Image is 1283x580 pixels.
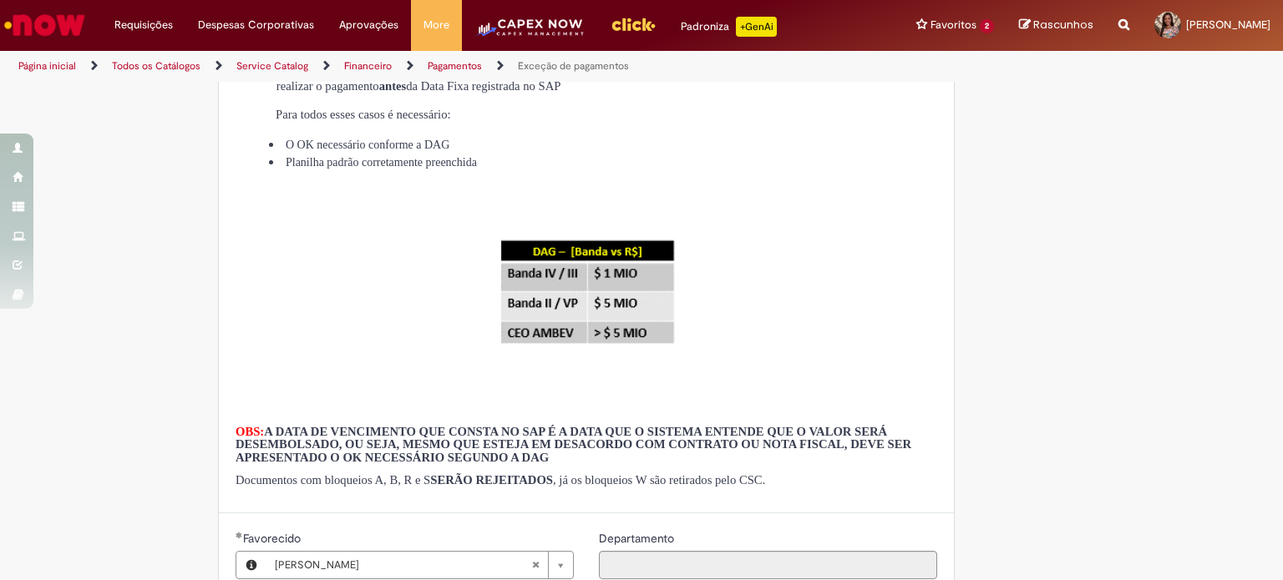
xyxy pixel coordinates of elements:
span: 2 [980,19,994,33]
a: Financeiro [344,59,392,73]
span: Obrigatório Preenchido [236,532,243,538]
abbr: Limpar campo Favorecido [523,552,548,578]
button: Favorecido, Visualizar este registro Taris Caroline Storari Vieira [236,552,266,578]
span: O OK necessário conforme a DAG [286,139,449,151]
a: Service Catalog [236,59,308,73]
img: click_logo_yellow_360x200.png [611,12,656,37]
strong: SERÃO REJEITADOS [430,473,553,487]
strong: antes [379,79,407,93]
a: Exceção de pagamentos [518,59,629,73]
span: Somente leitura - Departamento [599,531,677,546]
div: Padroniza [681,17,777,37]
span: Rascunhos [1033,17,1093,33]
span: Aprovações [339,17,398,33]
span: Planilha padrão corretamente preenchida [286,156,477,169]
a: [PERSON_NAME]Limpar campo Favorecido [266,552,573,578]
span: Para todos esses casos é necessário: [276,108,451,135]
span: Requisições [114,17,173,33]
img: ServiceNow [2,8,88,42]
input: Departamento [599,551,937,579]
img: CapexLogo5.png [474,17,586,50]
span: [PERSON_NAME] [1186,18,1270,32]
span: A DATA DE VENCIMENTO QUE CONSTA NO SAP É A DATA QUE O SISTEMA ENTENDE QUE O VALOR SERÁ DESEMBOLSA... [236,425,911,464]
span: Despesas Corporativas [198,17,314,33]
a: Rascunhos [1019,18,1093,33]
span: Favoritos [931,17,976,33]
a: Página inicial [18,59,76,73]
a: Pagamentos [428,59,482,73]
span: [PERSON_NAME] [275,552,531,578]
p: +GenAi [736,17,777,37]
label: Somente leitura - Departamento [599,530,677,547]
span: Documentos com bloqueios A, B, R e S , já os bloqueios W são retirados pelo CSC. [236,473,765,487]
span: Necessários - Favorecido [243,531,304,546]
span: OBS: [236,425,264,438]
a: Todos os Catálogos [112,59,200,73]
span: More [423,17,449,33]
span: Nota Fiscal está vencida, ou seja, está dentro do prazo de pagamento acordado com fornecedor poré... [276,65,904,93]
ul: Trilhas de página [13,51,843,82]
